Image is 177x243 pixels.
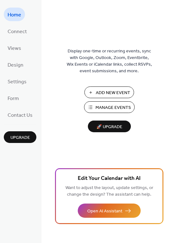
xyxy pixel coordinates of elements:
[88,121,131,132] button: 🚀 Upgrade
[84,101,135,113] button: Manage Events
[87,208,122,215] span: Open AI Assistant
[65,184,153,199] span: Want to adjust the layout, update settings, or change the design? The assistant can help.
[4,41,25,55] a: Views
[8,10,21,20] span: Home
[95,104,131,111] span: Manage Events
[4,74,30,88] a: Settings
[8,60,23,70] span: Design
[8,77,27,87] span: Settings
[4,131,36,143] button: Upgrade
[4,8,25,21] a: Home
[78,174,141,183] span: Edit Your Calendar with AI
[8,44,21,53] span: Views
[92,123,127,131] span: 🚀 Upgrade
[8,27,27,37] span: Connect
[10,134,30,141] span: Upgrade
[67,48,152,74] span: Display one-time or recurring events, sync with Google, Outlook, Zoom, Eventbrite, Wix Events or ...
[4,91,23,105] a: Form
[84,86,134,98] button: Add New Event
[4,24,31,38] a: Connect
[4,58,27,71] a: Design
[96,90,130,96] span: Add New Event
[8,110,33,120] span: Contact Us
[4,108,36,121] a: Contact Us
[8,94,19,104] span: Form
[78,204,141,218] button: Open AI Assistant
